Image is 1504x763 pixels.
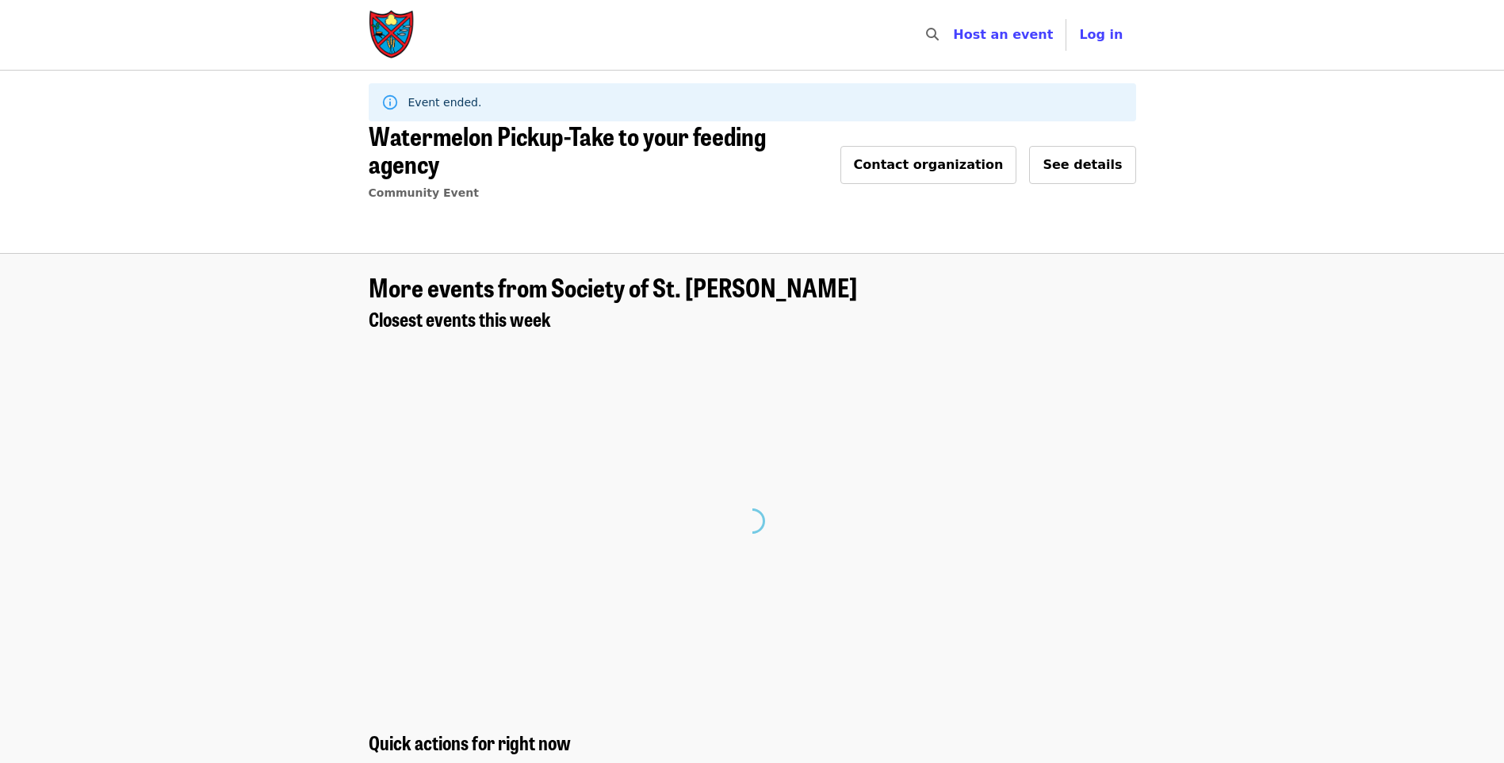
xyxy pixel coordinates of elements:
span: More events from Society of St. [PERSON_NAME] [369,268,857,305]
a: Quick actions for right now [369,731,571,754]
div: Quick actions for right now [356,731,1149,754]
span: Contact organization [854,157,1004,172]
button: Contact organization [840,146,1017,184]
a: Community Event [369,186,479,199]
span: Event ended. [408,96,482,109]
span: Log in [1079,27,1123,42]
button: Log in [1066,19,1135,51]
i: search icon [926,27,939,42]
button: See details [1029,146,1135,184]
a: Closest events this week [369,308,551,331]
input: Search [948,16,961,54]
span: See details [1043,157,1122,172]
img: Society of St. Andrew - Home [369,10,416,60]
a: Host an event [953,27,1053,42]
span: Closest events this week [369,305,551,332]
span: Watermelon Pickup-Take to your feeding agency [369,117,766,182]
span: Quick actions for right now [369,728,571,756]
div: Closest events this week [356,308,1149,331]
